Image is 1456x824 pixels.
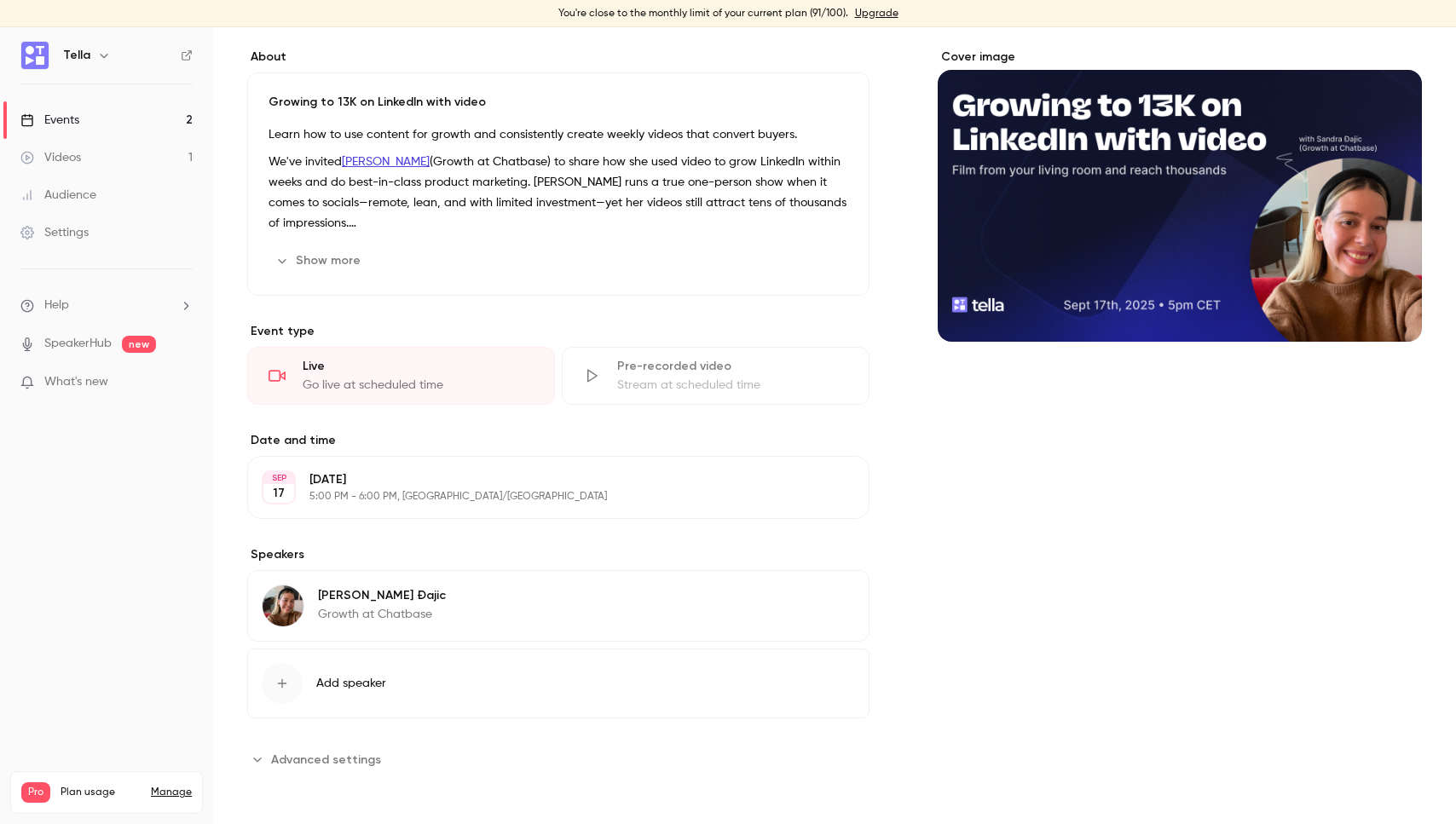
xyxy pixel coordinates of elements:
[617,377,848,394] div: Stream at scheduled time
[247,347,555,405] div: LiveGo live at scheduled time
[263,472,294,484] div: SEP
[617,358,848,375] div: Pre-recorded video
[269,124,848,145] p: Learn how to use content for growth and consistently create weekly videos that convert buyers.
[247,432,870,449] label: Date and time
[247,49,870,66] label: About
[303,358,534,375] div: Live
[247,570,870,642] div: Sandra Đajic[PERSON_NAME] ĐajicGrowth at Chatbase
[271,751,381,769] span: Advanced settings
[316,675,386,692] span: Add speaker
[303,377,534,394] div: Go live at scheduled time
[44,373,108,391] span: What's new
[20,224,89,241] div: Settings
[20,112,79,129] div: Events
[61,786,141,799] span: Plan usage
[20,149,81,166] div: Videos
[342,156,430,168] a: [PERSON_NAME]
[172,375,193,390] iframe: Noticeable Trigger
[122,336,156,353] span: new
[318,606,446,623] p: Growth at Chatbase
[938,49,1422,66] label: Cover image
[269,94,848,111] p: Growing to 13K on LinkedIn with video
[309,490,779,504] p: 5:00 PM - 6:00 PM, [GEOGRAPHIC_DATA]/[GEOGRAPHIC_DATA]
[263,585,303,626] img: Sandra Đajic
[20,187,96,204] div: Audience
[247,546,870,563] label: Speakers
[269,152,848,233] p: We've invited (Growth at Chatbase) to share how she used video to grow LinkedIn within weeks and ...
[44,297,69,314] span: Help
[318,587,446,604] p: [PERSON_NAME] Đajic
[562,347,870,405] div: Pre-recorded videoStream at scheduled time
[21,42,49,69] img: Tella
[247,323,870,340] p: Event type
[21,782,50,803] span: Pro
[247,746,870,773] section: Advanced settings
[151,786,192,799] a: Manage
[247,648,870,718] button: Add speaker
[247,746,391,773] button: Advanced settings
[63,47,90,64] h6: Tella
[20,297,193,314] li: help-dropdown-opener
[273,485,285,502] p: 17
[855,7,898,20] a: Upgrade
[309,471,779,488] p: [DATE]
[269,247,371,274] button: Show more
[44,335,112,353] a: SpeakerHub
[938,49,1422,342] section: Cover image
